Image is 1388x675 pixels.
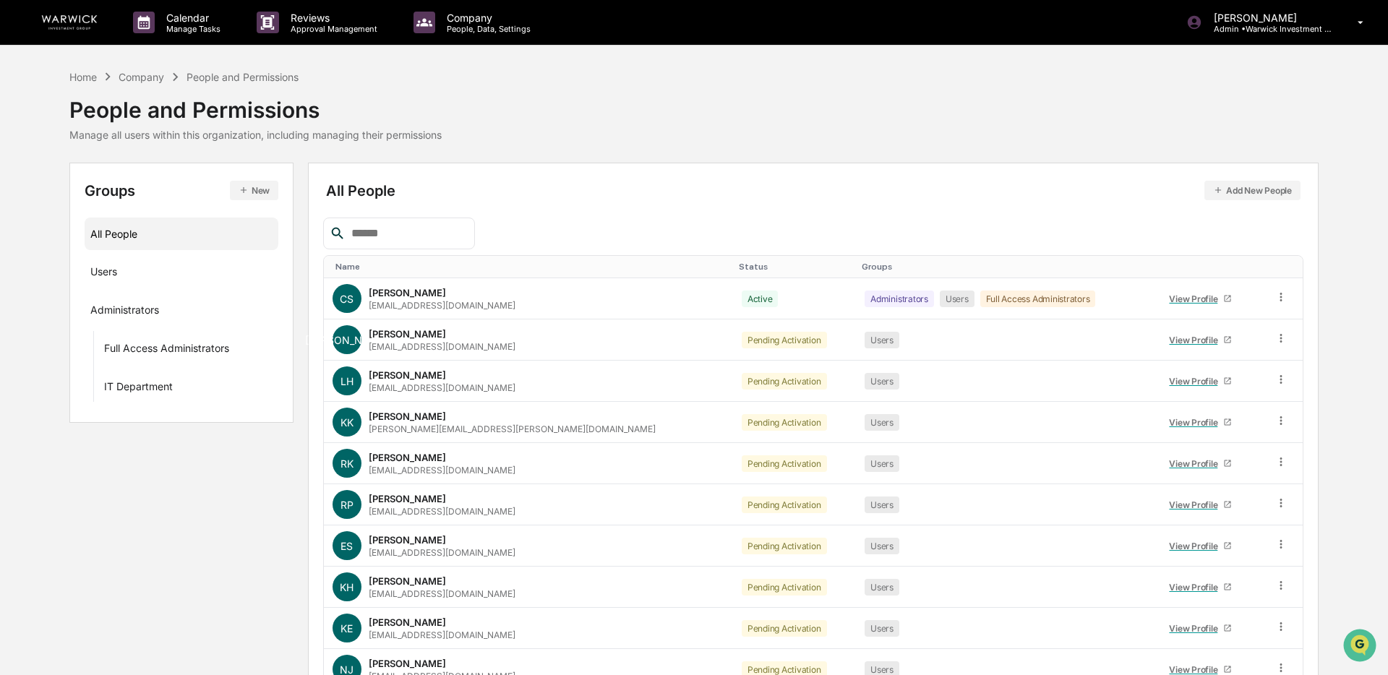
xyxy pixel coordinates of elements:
[9,176,99,202] a: 🖐️Preclearance
[90,222,273,246] div: All People
[1342,627,1381,666] iframe: Open customer support
[862,262,1149,272] div: Toggle SortBy
[35,15,104,30] img: logo
[1163,452,1238,475] a: View Profile
[865,579,899,596] div: Users
[14,184,26,195] div: 🖐️
[1163,576,1238,598] a: View Profile
[742,579,827,596] div: Pending Activation
[104,342,229,359] div: Full Access Administrators
[1163,329,1238,351] a: View Profile
[742,496,827,513] div: Pending Activation
[1169,541,1223,551] div: View Profile
[340,416,354,429] span: KK
[14,111,40,137] img: 1746055101610-c473b297-6a78-478c-a979-82029cc54cd1
[326,181,1301,200] div: All People
[742,620,827,637] div: Pending Activation
[246,115,263,132] button: Start new chat
[90,265,117,283] div: Users
[369,534,446,546] div: [PERSON_NAME]
[369,629,515,640] div: [EMAIL_ADDRESS][DOMAIN_NAME]
[369,658,446,669] div: [PERSON_NAME]
[1277,262,1297,272] div: Toggle SortBy
[14,30,263,53] p: How can we help?
[230,181,278,200] button: New
[865,538,899,554] div: Users
[742,332,827,348] div: Pending Activation
[279,24,385,34] p: Approval Management
[340,499,354,511] span: RP
[340,581,354,593] span: KH
[1160,262,1260,272] div: Toggle SortBy
[279,12,385,24] p: Reviews
[1169,376,1223,387] div: View Profile
[369,328,446,340] div: [PERSON_NAME]
[105,184,116,195] div: 🗄️
[69,85,442,123] div: People and Permissions
[340,457,354,470] span: RK
[1169,582,1223,593] div: View Profile
[865,291,934,307] div: Administrators
[742,414,827,431] div: Pending Activation
[155,12,228,24] p: Calendar
[29,210,91,224] span: Data Lookup
[335,262,727,272] div: Toggle SortBy
[99,176,185,202] a: 🗄️Attestations
[49,111,237,125] div: Start new chat
[187,71,299,83] div: People and Permissions
[49,125,183,137] div: We're available if you need us!
[435,24,538,34] p: People, Data, Settings
[369,547,515,558] div: [EMAIL_ADDRESS][DOMAIN_NAME]
[1169,458,1223,469] div: View Profile
[340,375,354,387] span: LH
[119,182,179,197] span: Attestations
[1202,12,1337,24] p: [PERSON_NAME]
[340,293,354,305] span: CS
[69,129,442,141] div: Manage all users within this organization, including managing their permissions
[1163,411,1238,434] a: View Profile
[865,414,899,431] div: Users
[340,622,353,635] span: KE
[1163,617,1238,640] a: View Profile
[90,304,159,321] div: Administrators
[742,538,827,554] div: Pending Activation
[340,540,353,552] span: ES
[369,382,515,393] div: [EMAIL_ADDRESS][DOMAIN_NAME]
[865,620,899,637] div: Users
[369,493,446,504] div: [PERSON_NAME]
[940,291,974,307] div: Users
[1163,535,1238,557] a: View Profile
[865,373,899,390] div: Users
[865,496,899,513] div: Users
[742,455,827,472] div: Pending Activation
[980,291,1096,307] div: Full Access Administrators
[369,506,515,517] div: [EMAIL_ADDRESS][DOMAIN_NAME]
[369,410,446,422] div: [PERSON_NAME]
[865,332,899,348] div: Users
[1169,499,1223,510] div: View Profile
[369,300,515,311] div: [EMAIL_ADDRESS][DOMAIN_NAME]
[305,334,388,346] span: [PERSON_NAME]
[1163,370,1238,392] a: View Profile
[119,71,164,83] div: Company
[144,245,175,256] span: Pylon
[369,369,446,381] div: [PERSON_NAME]
[369,575,446,587] div: [PERSON_NAME]
[1202,24,1337,34] p: Admin • Warwick Investment Group
[435,12,538,24] p: Company
[69,71,97,83] div: Home
[369,287,446,298] div: [PERSON_NAME]
[85,181,278,200] div: Groups
[1169,664,1223,675] div: View Profile
[1169,417,1223,428] div: View Profile
[742,291,779,307] div: Active
[102,244,175,256] a: Powered byPylon
[369,452,446,463] div: [PERSON_NAME]
[742,373,827,390] div: Pending Activation
[1169,293,1223,304] div: View Profile
[369,341,515,352] div: [EMAIL_ADDRESS][DOMAIN_NAME]
[1169,623,1223,634] div: View Profile
[1204,181,1301,200] button: Add New People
